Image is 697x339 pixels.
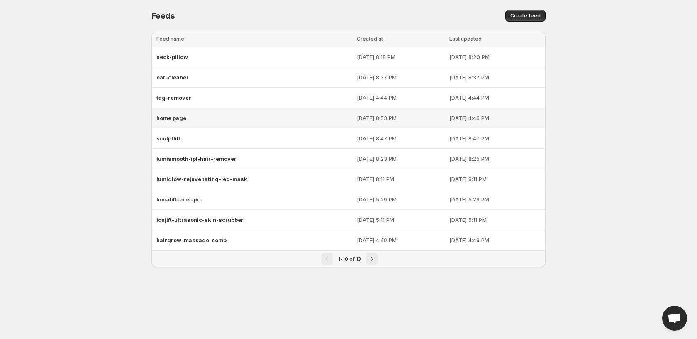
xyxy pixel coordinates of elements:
[357,175,444,183] p: [DATE] 8:11 PM
[156,54,188,60] span: neck-pillow
[156,74,189,81] span: ear-cleaner
[449,93,541,102] p: [DATE] 4:44 PM
[338,256,361,262] span: 1-10 of 13
[510,12,541,19] span: Create feed
[357,155,444,163] p: [DATE] 8:23 PM
[505,10,546,22] button: Create feed
[156,216,244,223] span: ionjift-ultrasonic-skin-scrubber
[156,94,191,101] span: tag-remover
[156,155,236,162] span: lumismooth-ipl-hair-remover
[449,134,541,142] p: [DATE] 8:47 PM
[357,53,444,61] p: [DATE] 8:18 PM
[449,114,541,122] p: [DATE] 4:46 PM
[357,236,444,244] p: [DATE] 4:49 PM
[357,195,444,204] p: [DATE] 5:29 PM
[156,135,180,142] span: sculptlift
[156,115,186,121] span: home page
[156,237,227,243] span: hairgrow-massage-comb
[151,11,175,21] span: Feeds
[156,36,184,42] span: Feed name
[449,53,541,61] p: [DATE] 8:20 PM
[151,250,546,267] nav: Pagination
[449,73,541,81] p: [DATE] 8:37 PM
[366,253,378,265] button: Next
[357,73,444,81] p: [DATE] 8:37 PM
[156,176,247,182] span: lumiglow-rejuvenating-led-mask
[449,36,482,42] span: Last updated
[449,216,541,224] p: [DATE] 5:11 PM
[357,134,444,142] p: [DATE] 8:47 PM
[449,155,541,163] p: [DATE] 8:25 PM
[449,195,541,204] p: [DATE] 5:29 PM
[357,114,444,122] p: [DATE] 8:53 PM
[662,306,687,331] a: Open chat
[357,36,383,42] span: Created at
[156,196,202,203] span: lumalift-ems-pro
[449,236,541,244] p: [DATE] 4:49 PM
[357,216,444,224] p: [DATE] 5:11 PM
[357,93,444,102] p: [DATE] 4:44 PM
[449,175,541,183] p: [DATE] 8:11 PM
